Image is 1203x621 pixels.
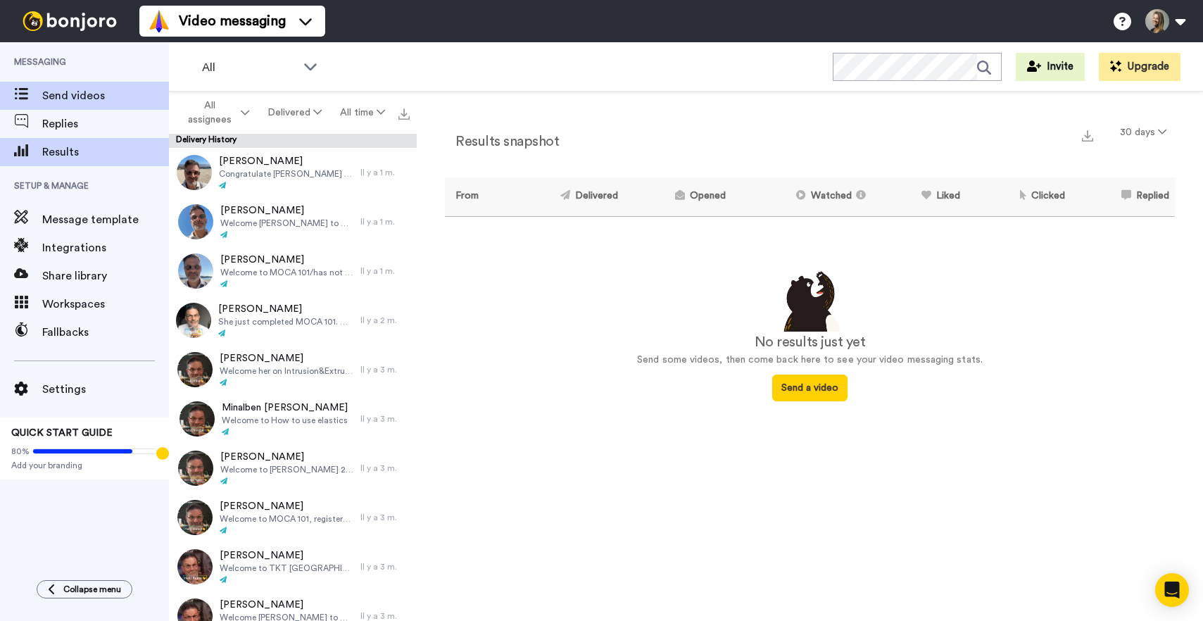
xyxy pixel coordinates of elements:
[177,155,212,190] img: 1750550b-457d-45bb-91ee-2ffec8491a46-thumb.jpg
[220,267,353,278] span: Welcome to MOCA 101/has not accessed the courses
[624,177,732,216] th: Opened
[218,302,353,316] span: [PERSON_NAME]
[219,168,353,180] span: Congratulate [PERSON_NAME] for completing MOCA 101. She started in February. Remind her about Q&A...
[360,364,410,375] div: Il y a 3 m.
[169,444,417,493] a: [PERSON_NAME]Welcome to [PERSON_NAME] 2025/26. Registered with CLEAR123Il y a 3 m.
[177,352,213,387] img: 97a75d30-bbc5-4b8b-83b8-c8a669725dc0-thumb.jpg
[876,177,966,216] th: Liked
[169,148,417,197] a: [PERSON_NAME]Congratulate [PERSON_NAME] for completing MOCA 101. She started in February. Remind ...
[177,500,213,535] img: 9b219f65-5ca7-4e79-824d-275b513fa635-thumb.jpg
[169,345,417,394] a: [PERSON_NAME]Welcome her on Intrusion&Extrusion. She has already completed Class II treatments in...
[169,542,417,591] a: [PERSON_NAME]Welcome to TKT [GEOGRAPHIC_DATA]. [PERSON_NAME] is [PERSON_NAME] assistant.Il y a 3 m.
[360,463,410,474] div: Il y a 3 m.
[169,134,417,148] div: Delivery History
[220,203,353,218] span: [PERSON_NAME]
[178,253,213,289] img: abd5b573-952b-4837-a738-e8719c8476b5-thumb.jpg
[42,211,169,228] span: Message template
[176,303,211,338] img: e6f9aab5-6091-4b7c-ad67-88a5987c56cd-thumb.jpg
[220,563,353,574] span: Welcome to TKT [GEOGRAPHIC_DATA]. [PERSON_NAME] is [PERSON_NAME] assistant.
[1071,177,1175,216] th: Replied
[1078,125,1097,145] button: Export a summary of each team member’s results that match this filter now.
[179,11,286,31] span: Video messaging
[172,93,258,132] button: All assignees
[772,383,848,393] a: Send a video
[169,394,417,444] a: Minalben [PERSON_NAME]Welcome to How to use elasticsIl y a 3 m.
[360,512,410,523] div: Il y a 3 m.
[42,296,169,313] span: Workspaces
[731,177,876,216] th: Watched
[505,177,624,216] th: Delivered
[360,216,410,227] div: Il y a 1 m.
[169,296,417,345] a: [PERSON_NAME]She just completed MOCA 101. She's a pediatric dentist only treating under 18. I thi...
[42,239,169,256] span: Integrations
[222,401,348,415] span: Minalben [PERSON_NAME]
[17,11,122,31] img: bj-logo-header-white.svg
[394,102,414,123] button: Export all results that match these filters now.
[11,460,158,471] span: Add your branding
[360,265,410,277] div: Il y a 1 m.
[181,99,238,127] span: All assignees
[156,447,169,460] div: Tooltip anchor
[11,446,30,457] span: 80%
[42,268,169,284] span: Share library
[772,375,848,401] button: Send a video
[42,324,169,341] span: Fallbacks
[360,413,410,425] div: Il y a 3 m.
[220,548,353,563] span: [PERSON_NAME]
[445,353,1175,368] p: Send some videos, then come back here to see your video messaging stats.
[202,59,296,76] span: All
[220,499,353,513] span: [PERSON_NAME]
[37,580,132,598] button: Collapse menu
[1155,573,1189,607] div: Open Intercom Messenger
[360,315,410,326] div: Il y a 2 m.
[219,154,353,168] span: [PERSON_NAME]
[178,451,213,486] img: 868f6f90-e0b5-441e-b689-d2149ce5a75a-thumb.jpg
[258,100,331,125] button: Delivered
[331,100,394,125] button: All time
[63,584,121,595] span: Collapse menu
[445,332,1175,353] div: No results just yet
[966,177,1071,216] th: Clicked
[1082,130,1093,142] img: export.svg
[398,108,410,120] img: export.svg
[220,218,353,229] span: Welcome [PERSON_NAME] to How to use Elastics
[222,415,348,426] span: Welcome to How to use elastics
[177,549,213,584] img: bf4cd112-f683-49fa-b770-80ff05a445c5-thumb.jpg
[220,365,353,377] span: Welcome her on Intrusion&Extrusion. She has already completed Class II treatments in January.
[775,268,845,332] img: results-emptystates.png
[360,167,410,178] div: Il y a 1 m.
[445,177,505,216] th: From
[42,144,169,161] span: Results
[220,464,353,475] span: Welcome to [PERSON_NAME] 2025/26. Registered with CLEAR123
[42,87,169,104] span: Send videos
[11,428,113,438] span: QUICK START GUIDE
[1099,53,1180,81] button: Upgrade
[220,450,353,464] span: [PERSON_NAME]
[42,381,169,398] span: Settings
[1111,120,1175,145] button: 30 days
[169,493,417,542] a: [PERSON_NAME]Welcome to MOCA 101, registered with FLASH 40% offer. He is also interested in LIVE:...
[1016,53,1085,81] button: Invite
[169,246,417,296] a: [PERSON_NAME]Welcome to MOCA 101/has not accessed the coursesIl y a 1 m.
[220,598,353,612] span: [PERSON_NAME]
[148,10,170,32] img: vm-color.svg
[42,115,169,132] span: Replies
[178,204,213,239] img: 937ddedc-48d6-4cb3-8e42-4880a278e4fb-thumb.jpg
[218,316,353,327] span: She just completed MOCA 101. She's a pediatric dentist only treating under 18. I think she was lo...
[360,561,410,572] div: Il y a 3 m.
[220,253,353,267] span: [PERSON_NAME]
[179,401,215,437] img: 8bc00619-18a8-4d28-b1d7-b82525a8e42f-thumb.jpg
[220,513,353,525] span: Welcome to MOCA 101, registered with FLASH 40% offer. He is also interested in LIVE: Kids&Teens.
[169,197,417,246] a: [PERSON_NAME]Welcome [PERSON_NAME] to How to use ElasticsIl y a 1 m.
[445,134,559,149] h2: Results snapshot
[220,351,353,365] span: [PERSON_NAME]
